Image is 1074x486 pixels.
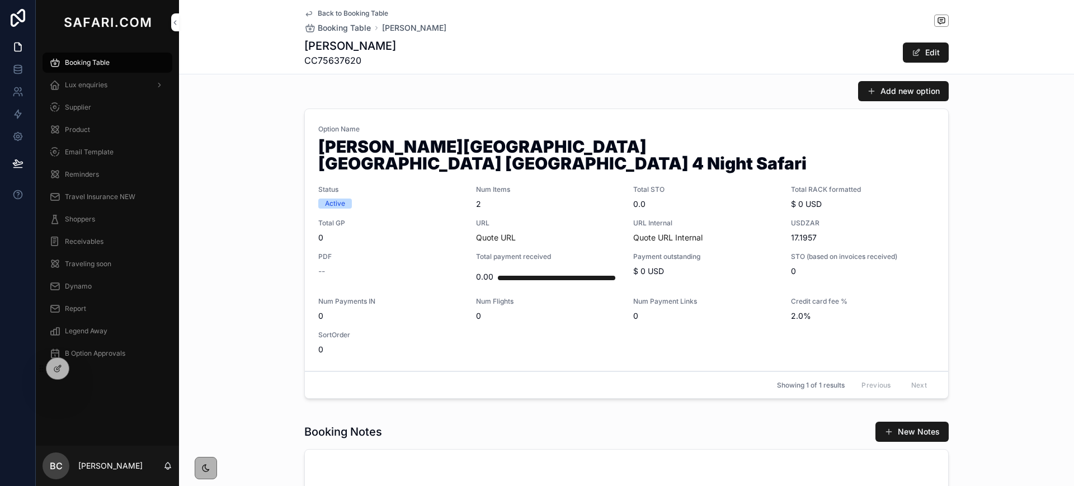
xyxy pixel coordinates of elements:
[791,310,935,322] span: 2.0%
[43,209,172,229] a: Shoppers
[43,53,172,73] a: Booking Table
[43,343,172,364] a: B Option Approvals
[78,460,143,471] p: [PERSON_NAME]
[476,297,620,306] span: Num Flights
[633,185,778,194] span: Total STO
[318,125,935,134] span: Option Name
[791,232,935,243] span: 17.1957
[318,310,463,322] span: 0
[304,22,371,34] a: Booking Table
[318,297,463,306] span: Num Payments IN
[791,219,935,228] span: USDZAR
[43,75,172,95] a: Lux enquiries
[65,170,99,179] span: Reminders
[65,215,95,224] span: Shoppers
[43,299,172,319] a: Report
[318,22,371,34] span: Booking Table
[318,232,463,243] span: 0
[791,297,935,306] span: Credit card fee %
[633,266,778,277] span: $ 0 USD
[633,252,778,261] span: Payment outstanding
[318,266,325,277] span: --
[65,81,107,89] span: Lux enquiries
[791,266,935,277] span: 0
[62,13,153,31] img: App logo
[304,424,382,440] h1: Booking Notes
[318,331,463,339] span: SortOrder
[65,327,107,336] span: Legend Away
[633,310,778,322] span: 0
[325,199,345,209] div: Active
[304,54,396,67] span: CC75637620
[65,304,86,313] span: Report
[65,192,135,201] span: Travel Insurance NEW
[858,81,949,101] button: Add new option
[43,254,172,274] a: Traveling soon
[476,219,620,228] span: URL
[65,282,92,291] span: Dynamo
[476,199,620,210] span: 2
[633,297,778,306] span: Num Payment Links
[65,259,111,268] span: Traveling soon
[65,237,103,246] span: Receivables
[43,142,172,162] a: Email Template
[43,97,172,117] a: Supplier
[43,321,172,341] a: Legend Away
[305,109,948,371] a: Option Name[PERSON_NAME][GEOGRAPHIC_DATA] [GEOGRAPHIC_DATA] [GEOGRAPHIC_DATA] 4 Night SafariStatu...
[43,120,172,140] a: Product
[633,233,703,242] a: Quote URL Internal
[318,9,388,18] span: Back to Booking Table
[903,43,949,63] button: Edit
[875,422,949,442] button: New Notes
[318,219,463,228] span: Total GP
[382,22,446,34] a: [PERSON_NAME]
[43,187,172,207] a: Travel Insurance NEW
[791,185,935,194] span: Total RACK formatted
[65,125,90,134] span: Product
[65,148,114,157] span: Email Template
[36,45,179,378] div: scrollable content
[304,38,396,54] h1: [PERSON_NAME]
[633,219,778,228] span: URL Internal
[304,9,388,18] a: Back to Booking Table
[65,103,91,112] span: Supplier
[476,185,620,194] span: Num Items
[318,252,463,261] span: PDF
[318,138,935,176] h1: [PERSON_NAME][GEOGRAPHIC_DATA] [GEOGRAPHIC_DATA] [GEOGRAPHIC_DATA] 4 Night Safari
[476,233,516,242] a: Quote URL
[65,349,125,358] span: B Option Approvals
[476,252,620,261] span: Total payment received
[318,344,463,355] span: 0
[633,199,778,210] span: 0.0
[791,252,935,261] span: STO (based on invoices received)
[476,310,620,322] span: 0
[318,185,463,194] span: Status
[43,276,172,296] a: Dynamo
[476,266,493,288] div: 0.00
[65,58,110,67] span: Booking Table
[43,164,172,185] a: Reminders
[50,459,63,473] span: BC
[791,199,935,210] span: $ 0 USD
[43,232,172,252] a: Receivables
[777,381,845,390] span: Showing 1 of 1 results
